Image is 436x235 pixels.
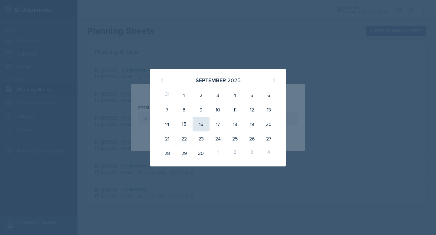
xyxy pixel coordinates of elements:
[159,88,176,102] div: 31
[176,146,193,160] div: 29
[243,102,260,117] div: 12
[226,102,243,117] div: 11
[243,131,260,146] div: 26
[226,146,243,160] div: 2
[260,88,277,102] div: 6
[226,88,243,102] div: 4
[193,102,210,117] div: 9
[196,76,226,84] div: September
[159,131,176,146] div: 21
[193,146,210,160] div: 30
[226,131,243,146] div: 25
[159,146,176,160] div: 28
[176,102,193,117] div: 8
[193,131,210,146] div: 23
[226,117,243,131] div: 18
[227,76,241,84] div: 2025
[210,102,226,117] div: 10
[176,131,193,146] div: 22
[210,88,226,102] div: 3
[176,117,193,131] div: 15
[243,146,260,160] div: 3
[193,88,210,102] div: 2
[176,88,193,102] div: 1
[159,102,176,117] div: 7
[260,102,277,117] div: 13
[243,117,260,131] div: 19
[260,117,277,131] div: 20
[260,146,277,160] div: 4
[243,88,260,102] div: 5
[159,117,176,131] div: 14
[260,131,277,146] div: 27
[210,117,226,131] div: 17
[193,117,210,131] div: 16
[210,146,226,160] div: 1
[210,131,226,146] div: 24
